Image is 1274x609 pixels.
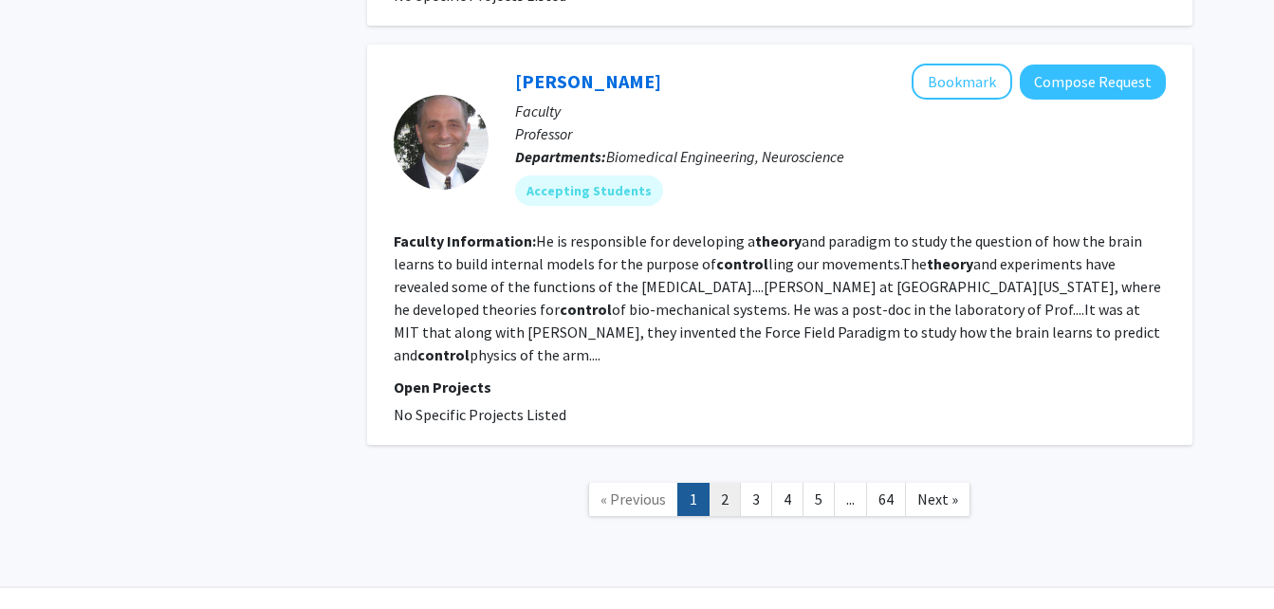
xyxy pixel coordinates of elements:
b: Faculty Information: [394,231,536,250]
a: Previous Page [588,483,678,516]
b: Departments: [515,147,606,166]
b: control [560,300,612,319]
nav: Page navigation [367,464,1192,541]
a: 3 [740,483,772,516]
a: 64 [866,483,906,516]
a: 2 [709,483,741,516]
a: [PERSON_NAME] [515,69,661,93]
span: ... [846,489,855,508]
a: 5 [803,483,835,516]
span: « Previous [600,489,666,508]
p: Faculty [515,100,1166,122]
p: Open Projects [394,376,1166,398]
b: control [716,254,768,273]
p: Professor [515,122,1166,145]
b: control [417,345,470,364]
b: theory [755,231,802,250]
span: Biomedical Engineering, Neuroscience [606,147,844,166]
a: 4 [771,483,803,516]
span: Next » [917,489,958,508]
fg-read-more: He is responsible for developing a and paradigm to study the question of how the brain learns to ... [394,231,1161,364]
span: No Specific Projects Listed [394,405,566,424]
mat-chip: Accepting Students [515,175,663,206]
a: Next [905,483,970,516]
button: Add Reza Shadmehr to Bookmarks [912,64,1012,100]
button: Compose Request to Reza Shadmehr [1020,65,1166,100]
b: theory [927,254,973,273]
a: 1 [677,483,710,516]
iframe: Chat [14,524,81,595]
